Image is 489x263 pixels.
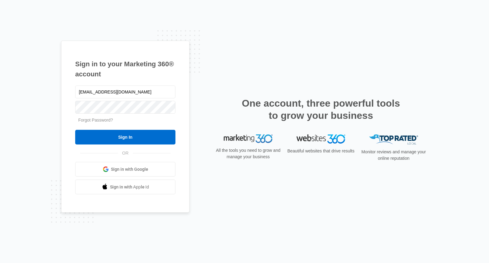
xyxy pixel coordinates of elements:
input: Email [75,86,175,98]
p: All the tools you need to grow and manage your business [214,147,282,160]
p: Beautiful websites that drive results [287,148,355,154]
span: Sign in with Apple Id [110,184,149,190]
h1: Sign in to your Marketing 360® account [75,59,175,79]
input: Sign In [75,130,175,144]
span: OR [118,150,133,156]
img: Top Rated Local [369,134,418,144]
a: Sign in with Google [75,162,175,177]
img: Marketing 360 [224,134,273,143]
span: Sign in with Google [111,166,148,173]
img: Websites 360 [296,134,345,143]
h2: One account, three powerful tools to grow your business [240,97,402,122]
p: Monitor reviews and manage your online reputation [359,149,428,162]
a: Forgot Password? [78,118,113,122]
a: Sign in with Apple Id [75,180,175,194]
